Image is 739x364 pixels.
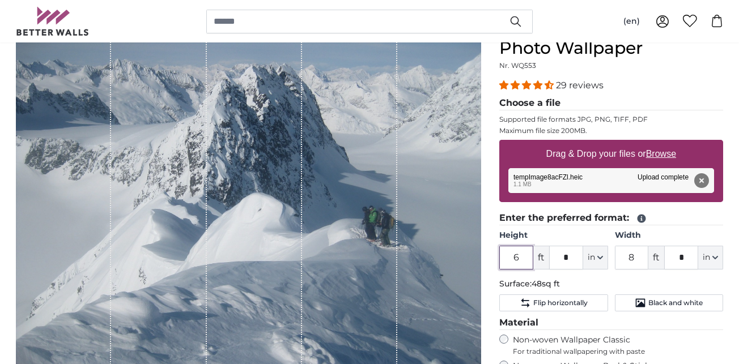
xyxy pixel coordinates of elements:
[499,230,608,241] label: Height
[648,246,664,269] span: ft
[542,143,681,165] label: Drag & Drop your files or
[499,61,536,70] span: Nr. WQ553
[703,252,710,263] span: in
[533,298,588,307] span: Flip horizontally
[615,294,723,311] button: Black and white
[499,316,723,330] legend: Material
[499,294,608,311] button: Flip horizontally
[499,115,723,124] p: Supported file formats JPG, PNG, TIFF, PDF
[513,347,723,356] span: For traditional wallpapering with paste
[16,7,90,36] img: Betterwalls
[614,11,649,32] button: (en)
[556,80,604,91] span: 29 reviews
[499,80,556,91] span: 4.34 stars
[513,335,723,356] label: Non-woven Wallpaper Classic
[583,246,608,269] button: in
[532,279,560,289] span: 48sq ft
[588,252,595,263] span: in
[648,298,703,307] span: Black and white
[698,246,723,269] button: in
[499,279,723,290] p: Surface:
[499,126,723,135] p: Maximum file size 200MB.
[646,149,676,159] u: Browse
[499,211,723,225] legend: Enter the preferred format:
[615,230,723,241] label: Width
[533,246,549,269] span: ft
[499,96,723,110] legend: Choose a file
